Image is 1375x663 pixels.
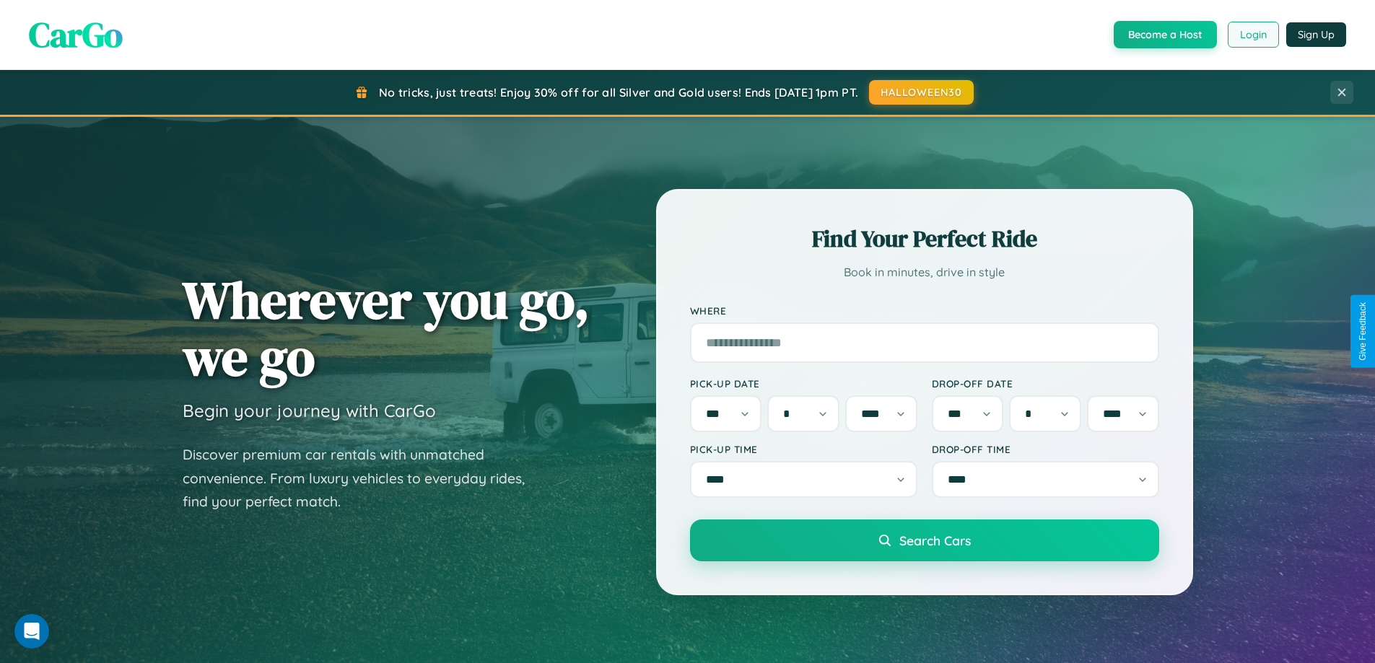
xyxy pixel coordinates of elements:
[899,532,971,548] span: Search Cars
[690,262,1159,283] p: Book in minutes, drive in style
[932,443,1159,455] label: Drop-off Time
[1358,302,1368,361] div: Give Feedback
[29,11,123,58] span: CarGo
[690,519,1159,561] button: Search Cars
[690,443,917,455] label: Pick-up Time
[932,377,1159,390] label: Drop-off Date
[690,223,1159,255] h2: Find Your Perfect Ride
[690,377,917,390] label: Pick-up Date
[690,304,1159,317] label: Where
[379,85,858,100] span: No tricks, just treats! Enjoy 30% off for all Silver and Gold users! Ends [DATE] 1pm PT.
[183,271,590,385] h1: Wherever you go, we go
[869,80,974,105] button: HALLOWEEN30
[183,443,544,514] p: Discover premium car rentals with unmatched convenience. From luxury vehicles to everyday rides, ...
[183,400,436,421] h3: Begin your journey with CarGo
[1228,22,1279,48] button: Login
[1114,21,1217,48] button: Become a Host
[14,614,49,649] iframe: Intercom live chat
[1286,22,1346,47] button: Sign Up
